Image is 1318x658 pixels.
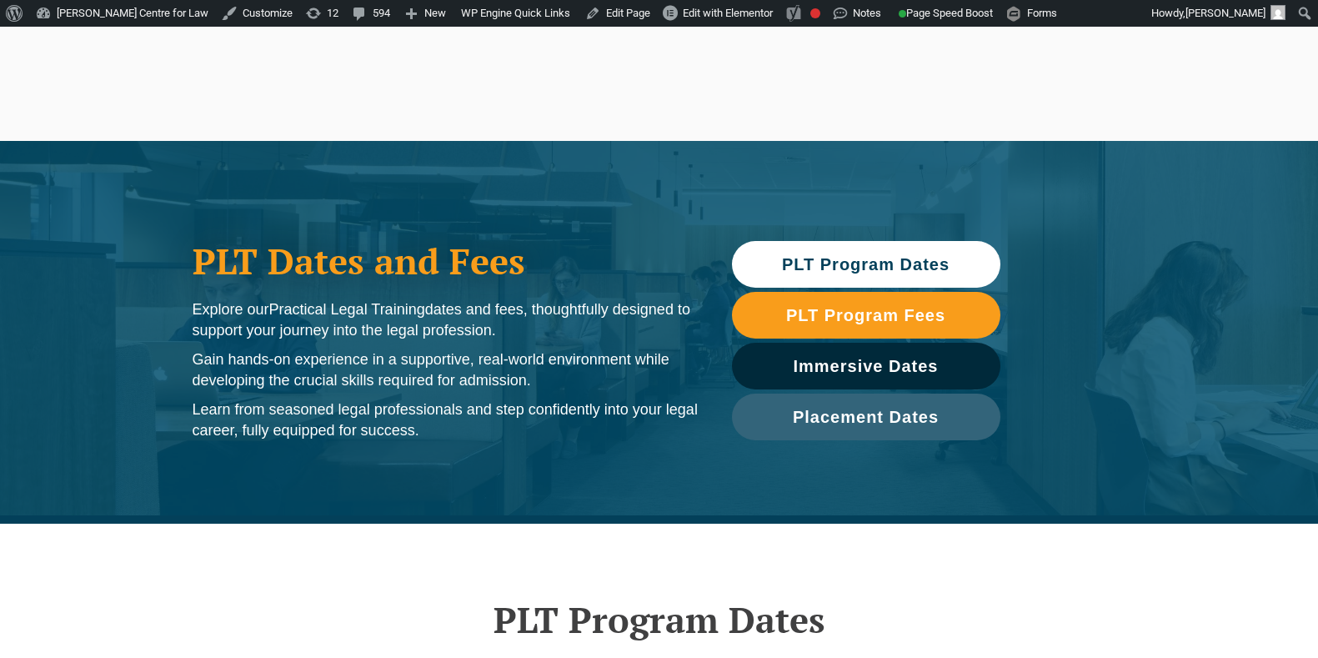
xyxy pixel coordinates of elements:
span: [PERSON_NAME] [1185,7,1265,19]
span: Immersive Dates [794,358,939,374]
h1: PLT Dates and Fees [193,240,699,282]
a: PLT Program Dates [732,241,1000,288]
span: PLT Program Dates [782,256,950,273]
p: Learn from seasoned legal professionals and step confidently into your legal career, fully equipp... [193,399,699,441]
p: Explore our dates and fees, thoughtfully designed to support your journey into the legal profession. [193,299,699,341]
a: PLT Program Fees [732,292,1000,339]
span: PLT Program Fees [786,307,945,324]
p: Gain hands-on experience in a supportive, real-world environment while developing the crucial ski... [193,349,699,391]
h2: PLT Program Dates [184,599,1135,640]
span: Placement Dates [793,409,939,425]
span: Practical Legal Training [269,301,425,318]
div: Focus keyphrase not set [810,8,820,18]
a: Placement Dates [732,394,1000,440]
a: Immersive Dates [732,343,1000,389]
span: Edit with Elementor [683,7,773,19]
